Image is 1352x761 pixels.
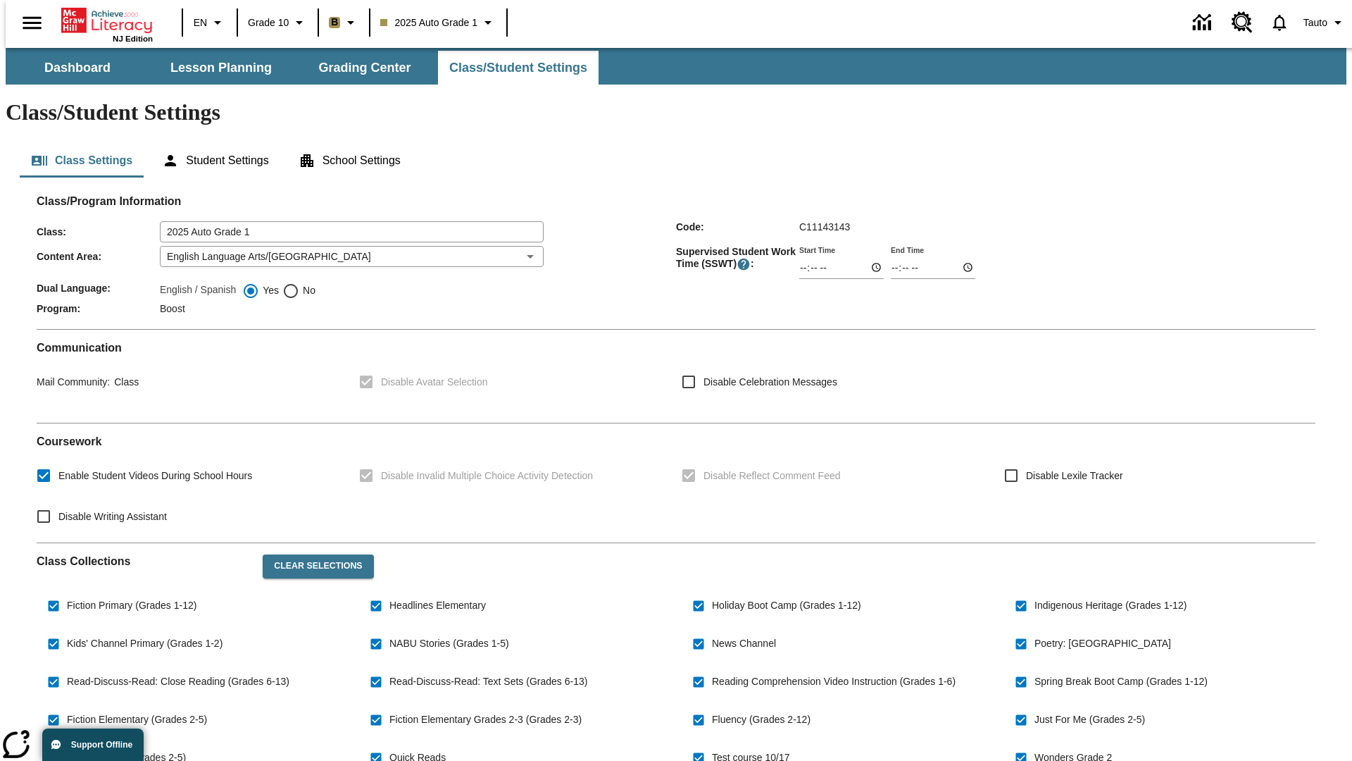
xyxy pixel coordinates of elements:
[37,303,160,314] span: Program :
[712,636,776,651] span: News Channel
[37,376,110,388] span: Mail Community :
[799,221,850,233] span: C11143143
[703,375,837,390] span: Disable Celebration Messages
[381,469,593,483] span: Disable Invalid Multiple Choice Activity Detection
[380,16,477,30] span: 2025 Auto Grade 1
[37,194,1315,208] h2: Class/Program Information
[389,598,486,613] span: Headlines Elementary
[389,636,509,651] span: NABU Stories (Grades 1-5)
[381,375,488,390] span: Disable Avatar Selection
[712,674,956,689] span: Reading Comprehension Video Instruction (Grades 1-6)
[1034,674,1208,689] span: Spring Break Boot Camp (Grades 1-12)
[248,16,289,30] span: Grade 10
[42,729,144,761] button: Support Offline
[20,144,1332,178] div: Class/Student Settings
[110,376,139,388] span: Class
[113,35,153,43] span: NJ Edition
[37,341,1315,354] h2: Communication
[6,48,1346,85] div: SubNavbar
[194,16,207,30] span: EN
[438,51,599,85] button: Class/Student Settings
[170,60,272,76] span: Lesson Planning
[67,712,207,727] span: Fiction Elementary (Grades 2-5)
[37,555,251,568] h2: Class Collections
[1184,4,1223,42] a: Data Center
[67,636,223,651] span: Kids' Channel Primary (Grades 1-2)
[58,509,167,524] span: Disable Writing Assistant
[151,51,292,85] button: Lesson Planning
[242,10,313,35] button: Grade: Grade 10, Select a grade
[259,283,279,298] span: Yes
[67,598,196,613] span: Fiction Primary (Grades 1-12)
[1298,10,1352,35] button: Profile/Settings
[37,251,160,262] span: Content Area :
[703,469,841,483] span: Disable Reflect Comment Feed
[7,51,148,85] button: Dashboard
[331,13,338,31] span: B
[44,60,111,76] span: Dashboard
[37,435,1315,448] h2: Course work
[263,555,373,579] button: Clear Selections
[676,246,799,271] span: Supervised Student Work Time (SSWT) :
[1303,16,1327,30] span: Tauto
[61,6,153,35] a: Home
[375,10,502,35] button: Class: 2025 Auto Grade 1, Select your class
[891,245,924,255] label: End Time
[58,469,252,483] span: Enable Student Videos During School Hours
[318,60,411,76] span: Grading Center
[712,598,861,613] span: Holiday Boot Camp (Grades 1-12)
[37,209,1315,318] div: Class/Program Information
[37,283,160,294] span: Dual Language :
[151,144,280,178] button: Student Settings
[6,99,1346,125] h1: Class/Student Settings
[37,341,1315,412] div: Communication
[449,60,587,76] span: Class/Student Settings
[1034,636,1171,651] span: Poetry: [GEOGRAPHIC_DATA]
[187,10,232,35] button: Language: EN, Select a language
[160,221,544,242] input: Class
[1034,712,1145,727] span: Just For Me (Grades 2-5)
[299,283,315,298] span: No
[389,712,582,727] span: Fiction Elementary Grades 2-3 (Grades 2-3)
[294,51,435,85] button: Grading Center
[712,712,810,727] span: Fluency (Grades 2-12)
[323,10,365,35] button: Boost Class color is light brown. Change class color
[1223,4,1261,42] a: Resource Center, Will open in new tab
[71,740,132,750] span: Support Offline
[160,246,544,267] div: English Language Arts/[GEOGRAPHIC_DATA]
[37,226,160,237] span: Class :
[1026,469,1123,483] span: Disable Lexile Tracker
[11,2,53,44] button: Open side menu
[160,303,185,314] span: Boost
[1034,598,1187,613] span: Indigenous Heritage (Grades 1-12)
[737,257,751,271] button: Supervised Student Work Time is the timeframe when students can take LevelSet and when lessons ar...
[676,221,799,233] span: Code :
[1261,4,1298,41] a: Notifications
[6,51,600,85] div: SubNavbar
[799,245,835,255] label: Start Time
[287,144,412,178] button: School Settings
[20,144,144,178] button: Class Settings
[37,435,1315,531] div: Coursework
[389,674,587,689] span: Read-Discuss-Read: Text Sets (Grades 6-13)
[61,5,153,43] div: Home
[67,674,289,689] span: Read-Discuss-Read: Close Reading (Grades 6-13)
[160,283,236,299] label: English / Spanish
